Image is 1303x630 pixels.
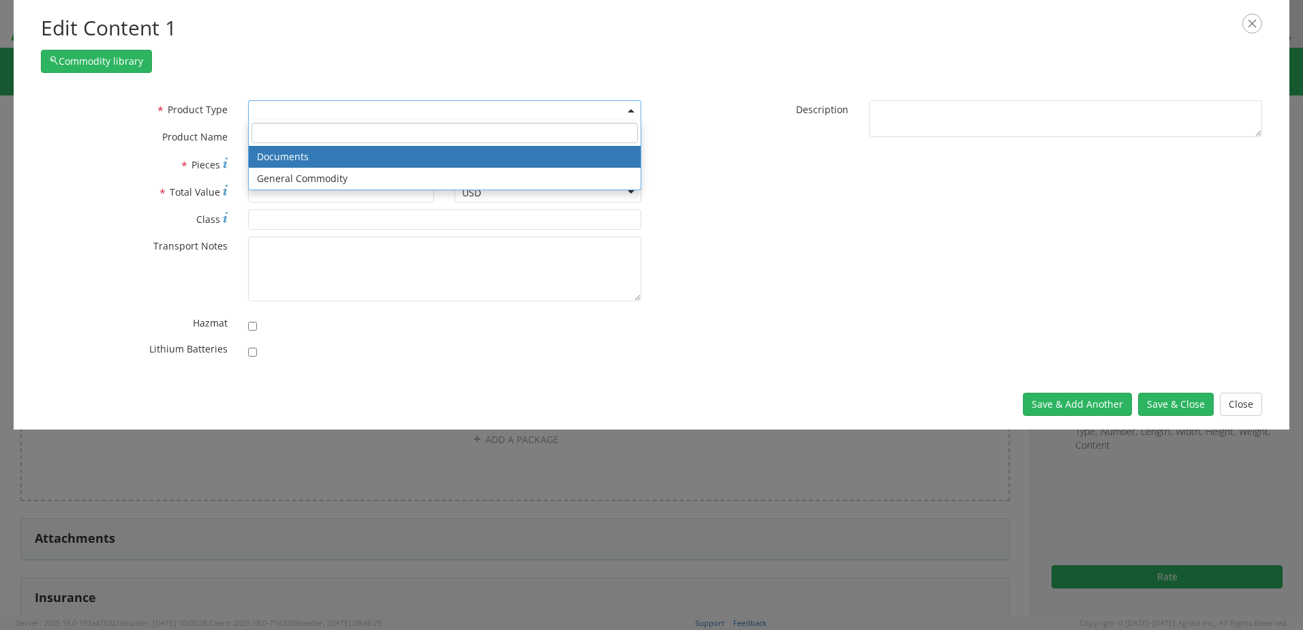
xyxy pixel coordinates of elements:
button: Commodity library [41,50,152,73]
li: General Commodity [249,168,641,190]
span: Hazmat [193,316,228,329]
li: Documents [249,146,641,168]
button: Save & Add Another [1023,393,1132,416]
button: Save & Close [1138,393,1214,416]
span: Lithium Batteries [149,342,228,355]
h2: Edit Content 1 [41,14,1262,43]
span: Product Type [168,103,228,116]
span: Description [796,103,848,116]
span: Class [196,213,220,226]
span: Pieces [191,158,220,171]
span: Product Name [162,130,228,143]
span: Transport Notes [153,239,228,252]
button: Close [1220,393,1262,416]
div: USD [462,186,481,200]
span: Total Value [170,185,220,198]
